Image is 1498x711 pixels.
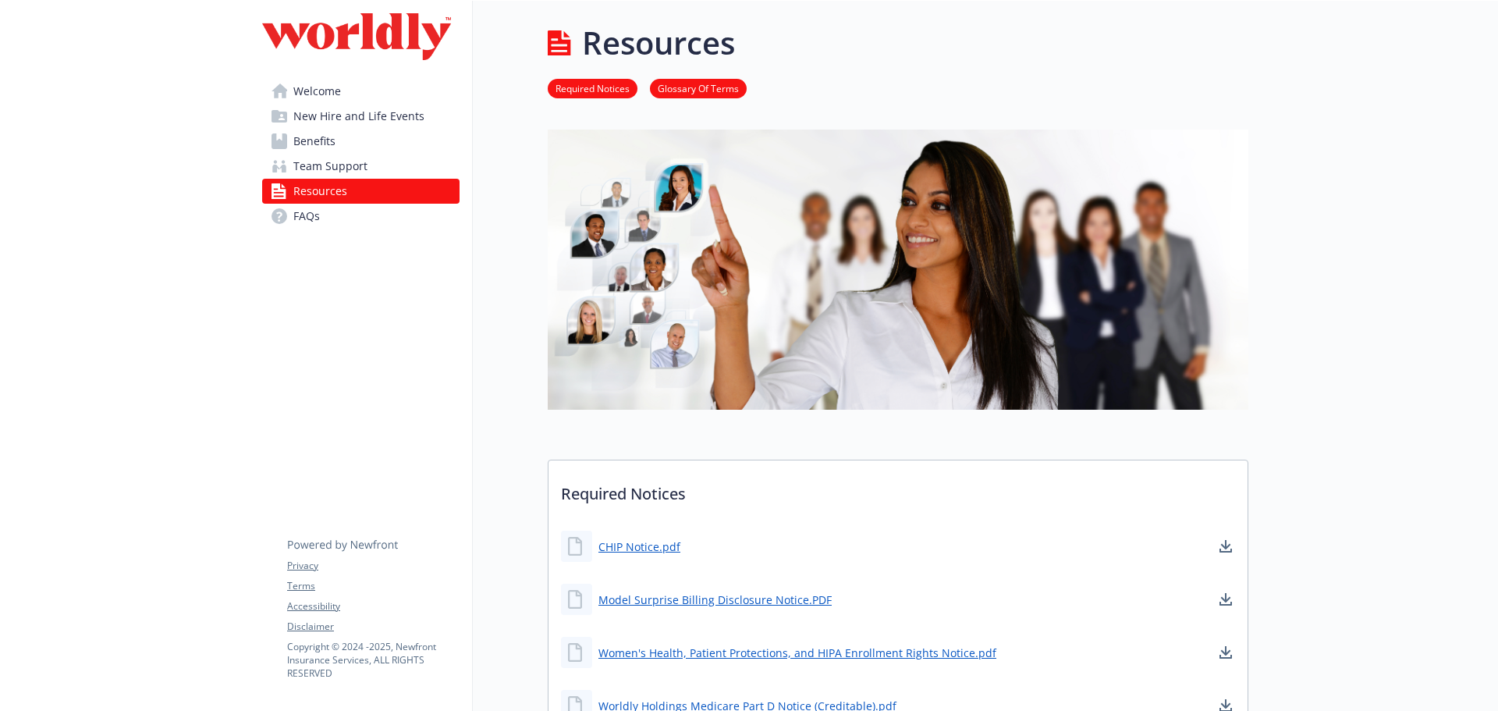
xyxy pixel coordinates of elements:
[548,130,1248,410] img: resources page banner
[650,80,747,95] a: Glossary Of Terms
[1216,643,1235,662] a: download document
[287,579,459,593] a: Terms
[598,645,996,661] a: Women's Health, Patient Protections, and HIPA Enrollment Rights Notice.pdf
[293,154,367,179] span: Team Support
[262,129,460,154] a: Benefits
[293,79,341,104] span: Welcome
[293,204,320,229] span: FAQs
[287,640,459,680] p: Copyright © 2024 - 2025 , Newfront Insurance Services, ALL RIGHTS RESERVED
[262,79,460,104] a: Welcome
[293,104,424,129] span: New Hire and Life Events
[262,154,460,179] a: Team Support
[1216,537,1235,556] a: download document
[293,179,347,204] span: Resources
[1216,590,1235,609] a: download document
[262,104,460,129] a: New Hire and Life Events
[287,620,459,634] a: Disclaimer
[293,129,335,154] span: Benefits
[262,204,460,229] a: FAQs
[548,80,637,95] a: Required Notices
[598,539,680,555] a: CHIP Notice.pdf
[287,599,459,613] a: Accessibility
[262,179,460,204] a: Resources
[548,460,1248,518] p: Required Notices
[582,20,735,66] h1: Resources
[598,592,832,608] a: Model Surprise Billing Disclosure Notice.PDF
[287,559,459,573] a: Privacy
